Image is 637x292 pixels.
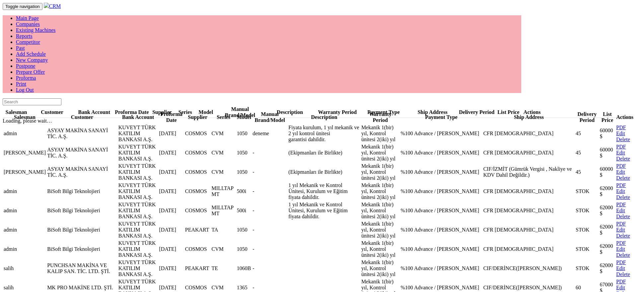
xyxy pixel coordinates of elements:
[616,163,626,169] a: PDF
[118,163,158,181] td: KUVEYT TÜRK KATILIM BANKASI A.Ş.
[47,163,117,181] td: ASYAY MAKİNA SANAYİ TİC. A.Ş.
[600,124,615,143] td: 60000 $
[361,124,400,143] td: Mekanik 1(bir) yıl, Kontrol ünitesi 2(iki) yıl
[197,109,215,115] div: Model
[237,144,252,162] td: 1050
[16,21,40,27] a: Companies
[5,4,40,9] span: Toggle navigation
[575,182,599,201] td: STOK
[159,163,184,181] td: [DATE]
[575,201,599,220] td: STOK
[600,111,615,123] div: List Price
[288,124,360,143] td: Fiyata kurulum, 1 yıl mekanik ve 2 yıl kontrol ünitesi garantisi dahildir.
[252,111,287,123] div: Manual Brand/Model
[616,182,626,188] a: PDF
[3,221,46,239] td: admin
[400,221,482,239] td: %100 Advance / [PERSON_NAME]
[252,163,287,181] td: -
[47,114,117,120] div: Customer
[185,163,211,181] td: COSMOS
[400,182,482,201] td: %100 Advance / [PERSON_NAME]
[600,221,615,239] td: 62000 $
[576,111,599,123] div: Delivery Period
[252,124,287,143] td: deneme
[616,144,626,149] a: PDF
[600,182,615,201] td: 62000 $
[4,109,29,115] div: Salesman
[288,201,360,220] td: 1 yıl Mekanik ve Kontrol Ünitesi, Kurulum ve Eğitim fiyata dahildir.
[118,259,158,278] td: KUVEYT TÜRK KATILIM BANKASI A.Ş.
[44,3,61,9] a: CRM
[522,109,542,115] div: Actions
[616,150,625,155] a: Edit
[401,114,482,120] div: Payment Type
[361,221,400,239] td: Mekanik 1(bir) yıl, Kontrol ünitesi 2(iki) yıl
[575,240,599,258] td: STOK
[288,163,360,181] td: (Ekipmanları ile Birlikte)
[185,144,211,162] td: COSMOS
[3,201,46,220] td: admin
[159,240,184,258] td: [DATE]
[185,259,211,278] td: PEAKART
[75,109,113,115] div: Bank Account
[237,163,252,181] td: 1050
[159,201,184,220] td: [DATE]
[16,39,40,45] a: Competitor
[118,114,158,120] div: Bank Account
[118,144,158,162] td: KUVEYT TÜRK KATILIM BANKASI A.Ş.
[159,221,184,239] td: [DATE]
[237,201,252,220] td: 500i
[118,182,158,201] td: KUVEYT TÜRK KATILIM BANKASI A.Ş.
[252,182,287,201] td: -
[4,114,46,120] div: Salesman
[159,259,184,278] td: [DATE]
[360,109,406,115] div: Payment Type
[211,201,236,220] td: MILLTAP MT
[361,144,400,162] td: Mekanik 1(bir) yıl, Kontrol ünitesi 2(iki) yıl
[361,259,400,278] td: Mekanik 1(bir) yıl, Kontrol ünitesi 2(iki) yıl
[16,87,34,93] a: Log Out
[47,124,117,143] td: ASYAY MAKİNA SANAYİ TİC. A.Ş.
[118,201,158,220] td: KUVEYT TÜRK KATILIM BANKASI A.Ş.
[114,109,149,115] div: Proforma Date
[211,163,236,181] td: CVM
[211,124,236,143] td: CVM
[211,182,236,201] td: MILLTAP MT
[151,109,173,115] div: Supplier
[616,194,630,200] a: Delete
[16,63,35,69] a: Postpone
[400,144,482,162] td: %100 Advance / [PERSON_NAME]
[118,240,158,258] td: KUVEYT TÜRK KATILIM BANKASI A.Ş.
[600,163,615,181] td: 60000 $
[361,163,400,181] td: Mekanik 1(bir) yıl, Kontrol ünitesi 2(iki) yıl
[483,221,575,239] td: CFR [DEMOGRAPHIC_DATA]
[616,175,630,181] a: Delete
[16,69,45,75] a: Prepare Offer
[237,124,252,143] td: 1050
[3,259,46,278] td: salih
[616,240,626,246] a: PDF
[237,240,252,258] td: 1050
[316,109,359,115] div: Warranty Period
[616,259,626,265] a: PDF
[3,98,61,105] input: Search
[483,259,575,278] td: CIF/DERİNCE([PERSON_NAME])
[288,114,360,120] div: Description
[361,111,399,123] div: Warranty Period
[600,144,615,162] td: 60000 $
[361,201,400,220] td: Mekanik 1(bir) yıl, Kontrol ünitesi 2(iki) yıl
[483,144,575,162] td: CFR [DEMOGRAPHIC_DATA]
[616,252,630,258] a: Delete
[47,221,117,239] td: BiSoft Bilgi Teknolojieri
[616,156,630,161] a: Delete
[44,3,49,8] img: header.png
[616,279,626,284] a: PDF
[616,137,630,142] a: Delete
[575,124,599,143] td: 45
[616,188,625,194] a: Edit
[616,169,625,175] a: Edit
[159,124,184,143] td: [DATE]
[400,124,482,143] td: %100 Advance / [PERSON_NAME]
[185,124,211,143] td: COSMOS
[16,45,25,51] a: Past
